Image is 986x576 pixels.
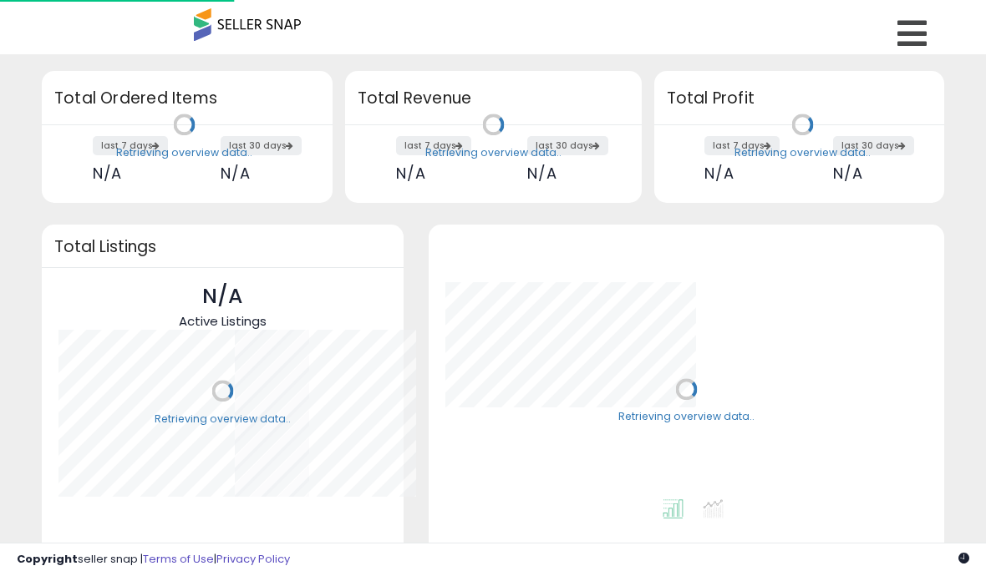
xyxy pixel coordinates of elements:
strong: Copyright [17,551,78,567]
div: Retrieving overview data.. [734,145,871,160]
div: Retrieving overview data.. [618,410,755,425]
div: Retrieving overview data.. [155,412,291,427]
div: Retrieving overview data.. [116,145,252,160]
div: Retrieving overview data.. [425,145,562,160]
div: seller snap | | [17,552,290,568]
